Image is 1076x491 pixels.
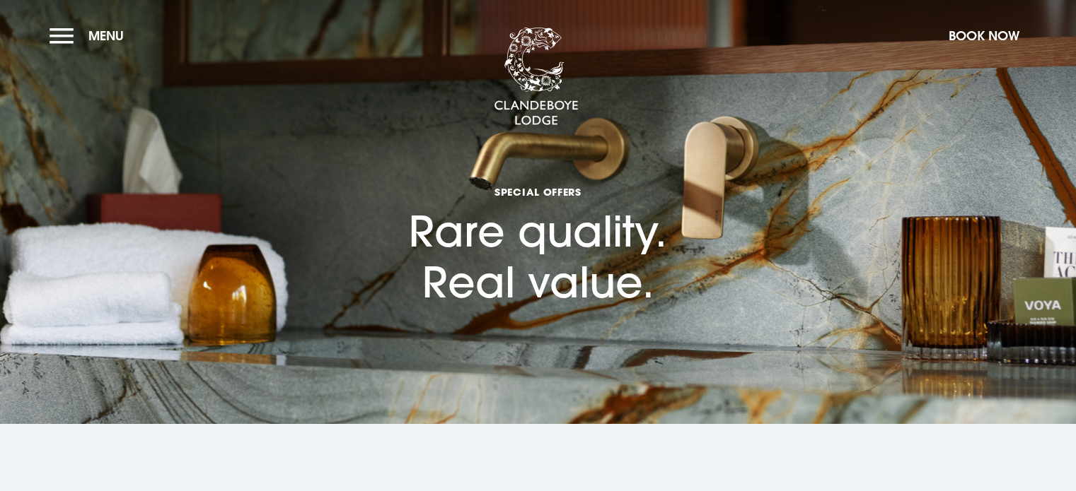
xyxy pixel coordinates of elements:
[494,28,579,126] img: Clandeboye Lodge
[50,20,131,51] button: Menu
[942,20,1026,51] button: Book Now
[88,28,124,44] span: Menu
[409,185,667,199] span: Special Offers
[409,124,667,307] h1: Rare quality. Real value.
